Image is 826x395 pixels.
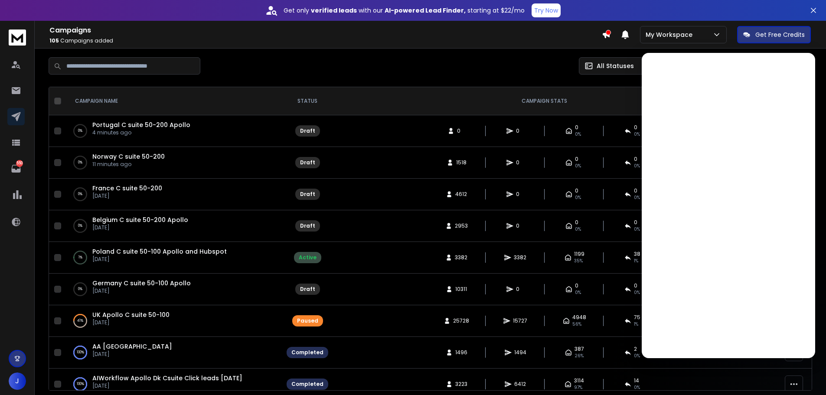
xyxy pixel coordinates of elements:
[516,222,525,229] span: 0
[9,372,26,390] button: J
[300,127,315,134] div: Draft
[634,194,640,201] span: 0%
[574,258,583,264] span: 35 %
[575,282,578,289] span: 0
[92,310,170,319] a: UK Apollo C suite 50-100
[78,285,82,294] p: 0 %
[575,353,584,359] span: 26 %
[572,321,581,328] span: 56 %
[532,3,561,17] button: Try Now
[78,158,82,167] p: 0 %
[634,321,638,328] span: 1 %
[92,351,172,358] p: [DATE]
[634,346,637,353] span: 2
[311,6,357,15] strong: verified leads
[516,159,525,166] span: 0
[92,374,242,382] a: AIWorkflow Apollo Dk Csuite Click leads [DATE]
[514,254,526,261] span: 3382
[300,191,315,198] div: Draft
[516,127,525,134] span: 0
[634,282,637,289] span: 0
[634,258,638,264] span: 1 %
[755,30,805,39] p: Get Free Credits
[78,253,82,262] p: 1 %
[634,377,639,384] span: 14
[516,191,525,198] span: 0
[574,251,584,258] span: 1199
[297,317,318,324] div: Paused
[300,222,315,229] div: Draft
[291,381,323,388] div: Completed
[92,193,162,199] p: [DATE]
[300,286,315,293] div: Draft
[92,382,242,389] p: [DATE]
[514,381,526,388] span: 6412
[455,286,467,293] span: 10311
[92,342,172,351] a: AA [GEOGRAPHIC_DATA]
[92,247,227,256] a: Poland C suite 50-100 Apollo and Hubspot
[299,254,317,261] div: Active
[737,26,811,43] button: Get Free Credits
[65,87,281,115] th: CAMPAIGN NAME
[575,131,581,138] span: 0%
[794,365,815,386] iframe: Intercom live chat
[65,305,281,337] td: 41%UK Apollo C suite 50-100[DATE]
[65,274,281,305] td: 0%Germany C suite 50-100 Apollo[DATE]
[646,30,696,39] p: My Workspace
[65,210,281,242] td: 0%Belgium C suite 50-200 Apollo[DATE]
[575,289,581,296] span: 0%
[575,163,581,170] span: 0%
[574,384,582,391] span: 97 %
[78,190,82,199] p: 0 %
[575,219,578,226] span: 0
[457,127,466,134] span: 0
[455,222,468,229] span: 2953
[291,349,323,356] div: Completed
[92,215,188,224] a: Belgium C suite 50-200 Apollo
[572,314,586,321] span: 4948
[634,289,640,296] span: 0%
[92,121,190,129] a: Portugal C suite 50-200 Apollo
[92,319,170,326] p: [DATE]
[333,87,755,115] th: CAMPAIGN STATS
[92,152,165,161] span: Norway C suite 50-200
[634,124,637,131] span: 0
[453,317,469,324] span: 25728
[78,222,82,230] p: 0 %
[92,129,190,136] p: 4 minutes ago
[65,242,281,274] td: 1%Poland C suite 50-100 Apollo and Hubspot[DATE]
[281,87,333,115] th: STATUS
[300,159,315,166] div: Draft
[77,380,84,388] p: 100 %
[634,131,640,138] span: 0%
[575,346,584,353] span: 387
[456,159,467,166] span: 1518
[575,124,578,131] span: 0
[575,187,578,194] span: 0
[634,384,640,391] span: 0 %
[455,191,467,198] span: 4612
[634,163,640,170] span: 0%
[385,6,466,15] strong: AI-powered Lead Finder,
[65,179,281,210] td: 0%France C suite 50-200[DATE]
[455,254,467,261] span: 3382
[284,6,525,15] p: Get only with our starting at $22/mo
[49,37,602,44] p: Campaigns added
[92,279,191,287] span: Germany C suite 50-100 Apollo
[92,184,162,193] a: France C suite 50-200
[642,53,815,358] iframe: To enrich screen reader interactions, please activate Accessibility in Grammarly extension settings
[92,224,188,231] p: [DATE]
[92,287,191,294] p: [DATE]
[534,6,558,15] p: Try Now
[575,226,581,233] span: 0%
[49,25,602,36] h1: Campaigns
